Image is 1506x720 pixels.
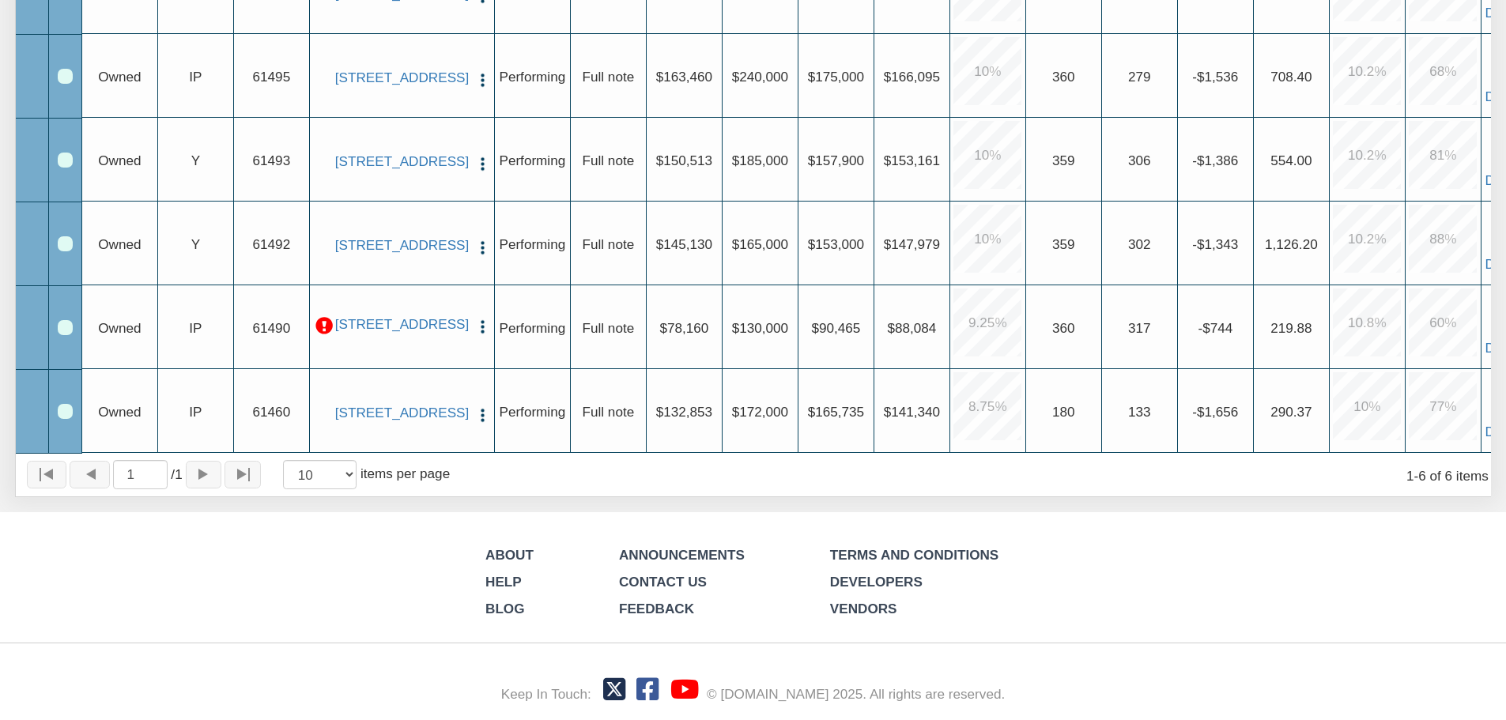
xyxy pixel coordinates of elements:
span: 1 6 of 6 items [1406,468,1489,484]
span: -$744 [1198,320,1232,336]
div: 10.8 [1333,288,1401,356]
span: IP [189,320,202,336]
span: Owned [98,236,141,252]
span: $78,160 [659,320,708,336]
div: 60.0 [1409,288,1477,356]
a: Feedback [619,601,694,616]
span: 360 [1052,320,1075,336]
span: Owned [98,153,141,168]
span: 306 [1128,153,1151,168]
span: 1 [171,465,182,484]
span: -$1,656 [1192,404,1238,420]
div: 10.0 [953,205,1021,273]
span: $150,513 [656,153,712,168]
button: Press to open the note menu [474,316,491,335]
span: $88,084 [887,320,936,336]
span: $165,000 [732,236,788,252]
span: Performing [499,320,565,336]
span: 219.88 [1270,320,1312,336]
button: Press to open the note menu [474,153,491,172]
img: cell-menu.png [474,407,491,424]
a: 1729 Noble Street, Anderson, IN, 46016 [335,316,469,333]
span: $157,900 [808,153,864,168]
span: 1,126.20 [1265,236,1318,252]
span: $90,465 [811,320,860,336]
button: Press to open the note menu [474,237,491,256]
button: Page back [70,461,109,488]
span: $185,000 [732,153,788,168]
span: IP [189,404,202,420]
img: cell-menu.png [474,156,491,172]
span: -$1,386 [1192,153,1238,168]
a: 7118 Heron, Houston, TX, 77087 [335,70,469,86]
abbr: through [1414,468,1419,484]
span: IP [189,69,202,85]
a: 712 Ave M, S. Houston, TX, 77587 [335,153,469,170]
a: Blog [485,601,524,616]
span: $175,000 [808,69,864,85]
span: 61493 [253,153,291,168]
span: 61490 [253,320,291,336]
img: cell-menu.png [474,72,491,89]
span: Full note [583,69,635,85]
span: $166,095 [884,69,940,85]
div: 10.2 [1333,37,1401,105]
span: $147,979 [884,236,940,252]
a: About [485,547,534,563]
span: 61460 [253,404,291,420]
input: Selected page [113,460,168,488]
a: Developers [830,574,923,590]
span: Performing [499,236,565,252]
span: Performing [499,69,565,85]
div: 8.75 [953,372,1021,440]
img: cell-menu.png [474,239,491,256]
span: 359 [1052,236,1075,252]
span: 133 [1128,404,1151,420]
a: Vendors [830,601,897,616]
div: 10.2 [1333,121,1401,189]
abbr: of [171,466,175,482]
button: Page to first [27,461,66,488]
span: 290.37 [1270,404,1312,420]
span: $153,161 [884,153,940,168]
span: 360 [1052,69,1075,85]
span: Y [191,153,200,168]
span: Full note [583,404,635,420]
a: Terms and Conditions [830,547,998,563]
div: 10.0 [953,37,1021,105]
span: $153,000 [808,236,864,252]
span: 708.40 [1270,69,1312,85]
div: Row 4, Row Selection Checkbox [58,236,73,251]
span: Owned [98,320,141,336]
div: 10.0 [953,121,1021,189]
span: Owned [98,404,141,420]
div: Row 2, Row Selection Checkbox [58,69,73,84]
div: © [DOMAIN_NAME] 2025. All rights are reserved. [707,684,1005,703]
span: $130,000 [732,320,788,336]
span: 554.00 [1270,153,1312,168]
div: Keep In Touch: [501,684,591,703]
div: 81.0 [1409,121,1477,189]
div: 10.0 [1333,372,1401,440]
span: $132,853 [656,404,712,420]
div: Row 6, Row Selection Checkbox [58,404,73,419]
div: 77.0 [1409,372,1477,440]
a: 2943 South Walcott Drive, Indianapolis, IN, 46203 [335,405,469,421]
a: Announcements [619,547,745,563]
span: Y [191,236,200,252]
span: Full note [583,153,635,168]
span: 61495 [253,69,291,85]
span: items per page [360,466,450,481]
span: Performing [499,153,565,168]
a: Contact Us [619,574,707,590]
span: 180 [1052,404,1075,420]
a: 2409 Morningside, Pasadena, TX, 77506 [335,237,469,254]
span: Performing [499,404,565,420]
div: 68.0 [1409,37,1477,105]
span: 61492 [253,236,291,252]
button: Page forward [186,461,222,488]
span: Owned [98,69,141,85]
a: Help [485,574,522,590]
span: -$1,343 [1192,236,1238,252]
